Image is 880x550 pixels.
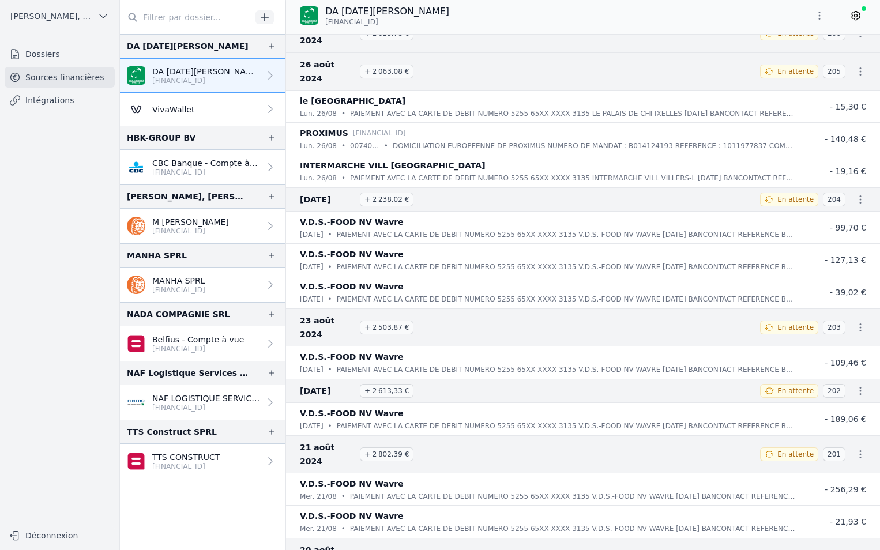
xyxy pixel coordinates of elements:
[300,314,355,341] span: 23 août 2024
[337,420,797,432] p: PAIEMENT AVEC LA CARTE DE DEBIT NUMERO 5255 65XX XXXX 3135 V.D.S.-FOOD NV WAVRE [DATE] BANCONTACT...
[152,403,260,412] p: [FINANCIAL_ID]
[127,276,145,294] img: ing.png
[350,523,797,534] p: PAIEMENT AVEC LA CARTE DE DEBIT NUMERO 5255 65XX XXXX 3135 V.D.S.-FOOD NV WAVRE [DATE] BANCONTACT...
[341,140,345,152] div: •
[5,526,115,545] button: Déconnexion
[300,350,404,364] p: V.D.S.-FOOD NV Wavre
[350,140,379,152] p: 007405258757
[300,159,486,172] p: INTERMARCHE VILL [GEOGRAPHIC_DATA]
[830,167,866,176] span: - 19,16 €
[341,108,345,119] div: •
[300,280,404,293] p: V.D.S.-FOOD NV Wavre
[384,140,388,152] div: •
[127,190,249,204] div: [PERSON_NAME], [PERSON_NAME]
[300,94,405,108] p: le [GEOGRAPHIC_DATA]
[300,491,337,502] p: mer. 21/08
[360,447,413,461] span: + 2 802,39 €
[152,216,229,228] p: M [PERSON_NAME]
[300,229,324,240] p: [DATE]
[127,131,195,145] div: HBK-GROUP BV
[127,66,145,85] img: BNP_BE_BUSINESS_GEBABEBB.png
[360,65,413,78] span: + 2 063,08 €
[341,491,345,502] div: •
[360,193,413,206] span: + 2 238,02 €
[825,134,866,144] span: - 140,48 €
[300,384,355,398] span: [DATE]
[300,193,355,206] span: [DATE]
[152,168,260,177] p: [FINANCIAL_ID]
[152,451,220,463] p: TTS CONSTRUCT
[120,268,285,302] a: MANHA SPRL [FINANCIAL_ID]
[777,450,814,459] span: En attente
[328,293,332,305] div: •
[300,477,404,491] p: V.D.S.-FOOD NV Wavre
[350,108,797,119] p: PAIEMENT AVEC LA CARTE DE DEBIT NUMERO 5255 65XX XXXX 3135 LE PALAIS DE CHI IXELLES [DATE] BANCON...
[300,523,337,534] p: mer. 21/08
[825,485,866,494] span: - 256,29 €
[337,229,797,240] p: PAIEMENT AVEC LA CARTE DE DEBIT NUMERO 5255 65XX XXXX 3135 V.D.S.-FOOD NV WAVRE [DATE] BANCONTACT...
[152,344,244,353] p: [FINANCIAL_ID]
[127,452,145,470] img: belfius.png
[120,209,285,243] a: M [PERSON_NAME] [FINANCIAL_ID]
[5,44,115,65] a: Dossiers
[127,100,145,118] img: Viva-Wallet.webp
[152,76,260,85] p: [FINANCIAL_ID]
[120,385,285,420] a: NAF LOGISTIQUE SERVICES SR [FINANCIAL_ID]
[823,65,845,78] span: 205
[120,326,285,361] a: Belfius - Compte à vue [FINANCIAL_ID]
[353,127,406,139] p: [FINANCIAL_ID]
[300,172,337,184] p: lun. 26/08
[300,440,355,468] span: 21 août 2024
[152,66,260,77] p: DA [DATE][PERSON_NAME]
[152,285,205,295] p: [FINANCIAL_ID]
[823,384,845,398] span: 202
[300,108,337,119] p: lun. 26/08
[300,140,337,152] p: lun. 26/08
[823,447,845,461] span: 201
[328,229,332,240] div: •
[152,393,260,404] p: NAF LOGISTIQUE SERVICES SR
[5,7,115,25] button: [PERSON_NAME], [PERSON_NAME]
[300,58,355,85] span: 26 août 2024
[152,227,229,236] p: [FINANCIAL_ID]
[360,321,413,334] span: + 2 503,87 €
[5,67,115,88] a: Sources financières
[777,386,814,395] span: En attente
[325,5,449,18] p: DA [DATE][PERSON_NAME]
[127,158,145,176] img: CBC_CREGBEBB.png
[300,406,404,420] p: V.D.S.-FOOD NV Wavre
[328,364,332,375] div: •
[341,172,345,184] div: •
[777,195,814,204] span: En attente
[127,39,249,53] div: DA [DATE][PERSON_NAME]
[127,248,187,262] div: MANHA SPRL
[825,358,866,367] span: - 109,46 €
[120,150,285,184] a: CBC Banque - Compte à vue [FINANCIAL_ID]
[830,288,866,297] span: - 39,02 €
[152,462,220,471] p: [FINANCIAL_ID]
[120,7,251,28] input: Filtrer par dossier...
[152,275,205,287] p: MANHA SPRL
[777,67,814,76] span: En attente
[300,420,324,432] p: [DATE]
[5,90,115,111] a: Intégrations
[120,93,285,126] a: VivaWallet
[152,157,260,169] p: CBC Banque - Compte à vue
[825,415,866,424] span: - 189,06 €
[300,509,404,523] p: V.D.S.-FOOD NV Wavre
[127,393,145,412] img: FINTRO_BE_BUSINESS_GEBABEBB.png
[830,517,866,526] span: - 21,93 €
[393,140,797,152] p: DOMICILIATION EUROPEENNE DE PROXIMUS NUMERO DE MANDAT : B014124193 REFERENCE : 1011977837 COMMUNI...
[152,334,244,345] p: Belfius - Compte à vue
[10,10,93,22] span: [PERSON_NAME], [PERSON_NAME]
[830,223,866,232] span: - 99,70 €
[350,172,797,184] p: PAIEMENT AVEC LA CARTE DE DEBIT NUMERO 5255 65XX XXXX 3135 INTERMARCHE VILL VILLERS-L [DATE] BANC...
[300,215,404,229] p: V.D.S.-FOOD NV Wavre
[337,261,797,273] p: PAIEMENT AVEC LA CARTE DE DEBIT NUMERO 5255 65XX XXXX 3135 V.D.S.-FOOD NV WAVRE [DATE] BANCONTACT...
[300,6,318,25] img: BNP_BE_BUSINESS_GEBABEBB.png
[127,334,145,353] img: belfius.png
[341,523,345,534] div: •
[152,104,194,115] p: VivaWallet
[823,321,845,334] span: 203
[300,261,324,273] p: [DATE]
